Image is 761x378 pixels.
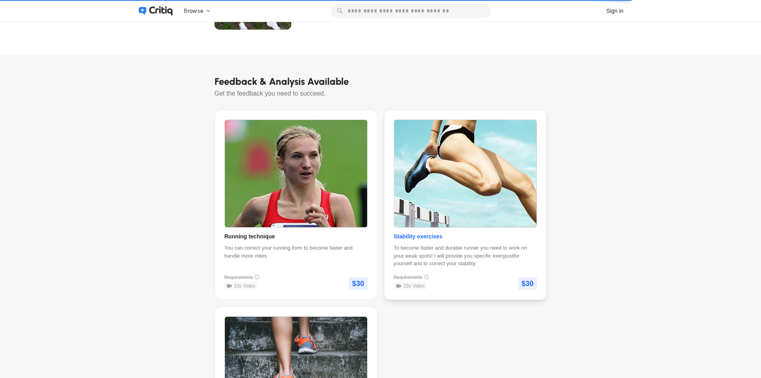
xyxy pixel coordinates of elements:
[225,120,368,228] a: File
[225,274,253,280] span: Requirements
[394,120,536,228] img: File
[518,277,536,290] span: $30
[225,232,275,241] span: Running technique
[184,6,203,16] span: Browse
[349,277,367,290] span: $30
[394,232,443,241] span: Stability exercises
[215,74,547,89] span: Feedback & Analysis Available
[225,232,368,260] a: Running techniqueYou can correct your running form to become faster and handle more miles
[394,274,423,280] span: Requirements
[394,120,537,228] a: File
[394,244,537,268] span: To become faster and durable runner you need to work on your weak spots! I will provide you speci...
[225,120,367,228] img: File
[606,7,624,15] div: Sign in
[394,232,537,268] a: Stability exercisesTo become faster and durable runner you need to work on your weak spots! I wil...
[225,244,368,260] span: You can correct your running form to become faster and handle more miles
[234,283,255,289] span: 15s video
[403,283,425,289] span: 15s video
[215,89,547,103] span: Get the feedback you need to succeed.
